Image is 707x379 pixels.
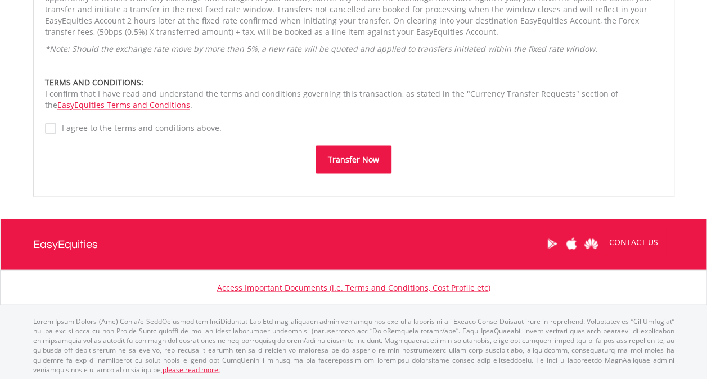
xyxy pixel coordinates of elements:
[163,364,220,374] a: please read more:
[56,123,222,134] label: I agree to the terms and conditions above.
[217,282,490,292] a: Access Important Documents (i.e. Terms and Conditions, Cost Profile etc)
[45,77,663,111] div: I confirm that I have read and understand the terms and conditions governing this transaction, as...
[33,316,674,374] p: Lorem Ipsum Dolors (Ame) Con a/e SeddOeiusmod tem InciDiduntut Lab Etd mag aliquaen admin veniamq...
[45,77,663,88] div: TERMS AND CONDITIONS:
[57,100,190,110] a: EasyEquities Terms and Conditions
[316,145,391,173] button: Transfer Now
[582,226,601,261] a: Huawei
[45,43,597,54] em: *Note: Should the exchange rate move by more than 5%, a new rate will be quoted and applied to tr...
[33,219,98,269] a: EasyEquities
[601,226,666,258] a: CONTACT US
[562,226,582,261] a: Apple
[542,226,562,261] a: Google Play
